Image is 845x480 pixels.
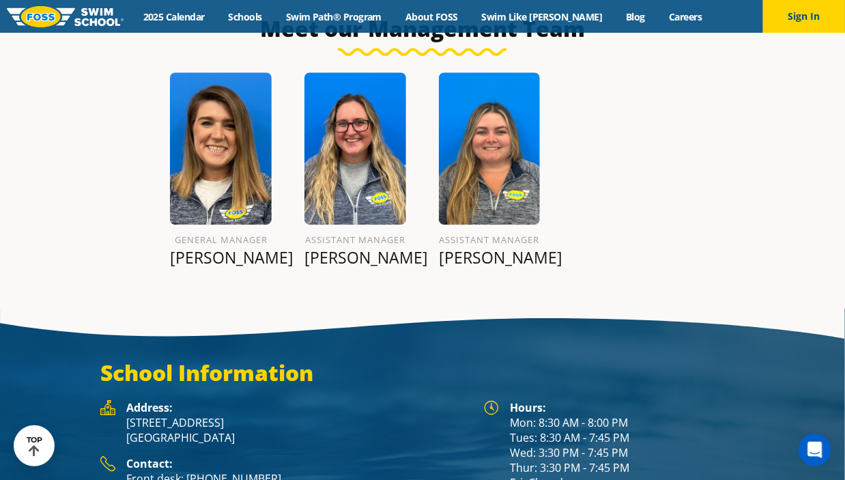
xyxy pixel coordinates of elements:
img: Foss Location Address [100,400,115,415]
img: FOSS-Profile-Photo-20.png [170,72,272,225]
h3: Meet our Management Team [100,15,745,42]
img: Abby-Brown.png [439,72,541,225]
img: FOSS-Profile-Photo-19.png [304,72,406,225]
h6: Assistant Manager [304,231,406,248]
strong: Hours: [510,400,546,415]
div: TOP [27,436,42,457]
p: [PERSON_NAME] [304,248,406,267]
a: Swim Path® Program [274,10,393,23]
img: FOSS Swim School Logo [7,6,124,27]
a: About FOSS [394,10,470,23]
a: Swim Like [PERSON_NAME] [470,10,614,23]
strong: Contact: [126,456,173,471]
p: [PERSON_NAME] [170,248,272,267]
img: Foss Location Contact [100,456,115,472]
p: [STREET_ADDRESS] [GEOGRAPHIC_DATA] [126,415,470,445]
h6: General Manager [170,231,272,248]
h3: School Information [100,359,745,386]
p: [PERSON_NAME] [439,248,541,267]
a: 2025 Calendar [131,10,216,23]
img: Foss Location Hours [484,400,499,415]
a: Blog [614,10,657,23]
h6: Assistant Manager [439,231,541,248]
strong: Address: [126,400,173,415]
a: Schools [216,10,274,23]
a: Careers [657,10,714,23]
iframe: Intercom live chat [799,434,831,466]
